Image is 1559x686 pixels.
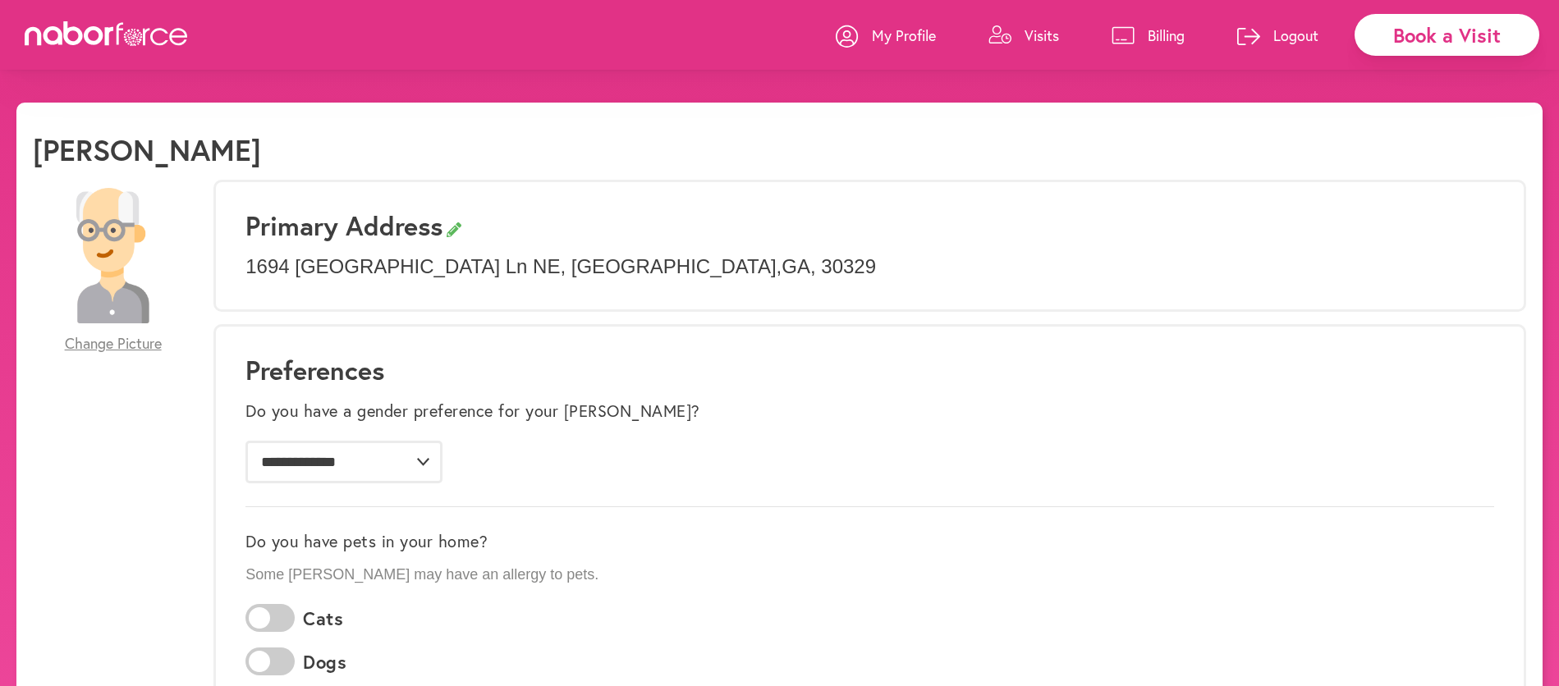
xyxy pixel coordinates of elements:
span: Change Picture [65,335,162,353]
a: Visits [988,11,1059,60]
a: Billing [1112,11,1185,60]
p: Visits [1025,25,1059,45]
p: My Profile [872,25,936,45]
p: Logout [1273,25,1318,45]
p: Billing [1148,25,1185,45]
p: Some [PERSON_NAME] may have an allergy to pets. [245,566,1494,584]
h1: [PERSON_NAME] [33,132,261,167]
div: Book a Visit [1355,14,1539,56]
p: 1694 [GEOGRAPHIC_DATA] Ln NE , [GEOGRAPHIC_DATA] , GA , 30329 [245,255,1494,279]
a: Logout [1237,11,1318,60]
a: My Profile [836,11,936,60]
img: 28479a6084c73c1d882b58007db4b51f.png [45,188,181,323]
label: Do you have a gender preference for your [PERSON_NAME]? [245,401,700,421]
label: Do you have pets in your home? [245,532,488,551]
h1: Preferences [245,354,1494,386]
label: Cats [303,608,343,629]
label: Dogs [303,652,346,673]
h3: Primary Address [245,210,1494,241]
